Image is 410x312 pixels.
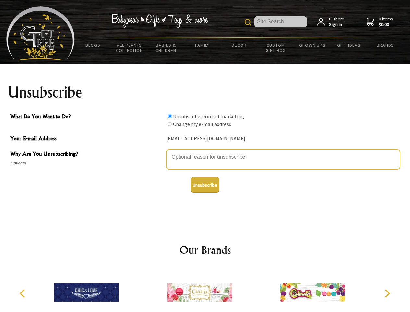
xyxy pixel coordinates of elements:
[6,6,75,60] img: Babyware - Gifts - Toys and more...
[10,112,163,122] span: What Do You Want to Do?
[317,16,346,28] a: Hi there,Sign in
[173,113,244,120] label: Unsubscribe from all marketing
[168,114,172,118] input: What Do You Want to Do?
[380,286,394,301] button: Next
[10,159,163,167] span: Optional
[10,135,163,144] span: Your E-mail Address
[330,38,367,52] a: Gift Ideas
[294,38,330,52] a: Grown Ups
[245,19,251,26] img: product search
[148,38,184,57] a: Babies & Children
[191,177,219,193] button: Unsubscribe
[75,38,111,52] a: BLOGS
[184,38,221,52] a: Family
[367,16,393,28] a: 0 items$0.00
[329,22,346,28] strong: Sign in
[257,38,294,57] a: Custom Gift Box
[111,38,148,57] a: All Plants Collection
[168,122,172,126] input: What Do You Want to Do?
[13,242,397,258] h2: Our Brands
[367,38,404,52] a: Brands
[379,22,393,28] strong: $0.00
[111,14,208,28] img: Babywear - Gifts - Toys & more
[8,84,403,100] h1: Unsubscribe
[173,121,231,127] label: Change my e-mail address
[329,16,346,28] span: Hi there,
[166,150,400,169] textarea: Why Are You Unsubscribing?
[166,134,400,144] div: [EMAIL_ADDRESS][DOMAIN_NAME]
[16,286,31,301] button: Previous
[10,150,163,159] span: Why Are You Unsubscribing?
[254,16,307,27] input: Site Search
[221,38,257,52] a: Decor
[379,16,393,28] span: 0 items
